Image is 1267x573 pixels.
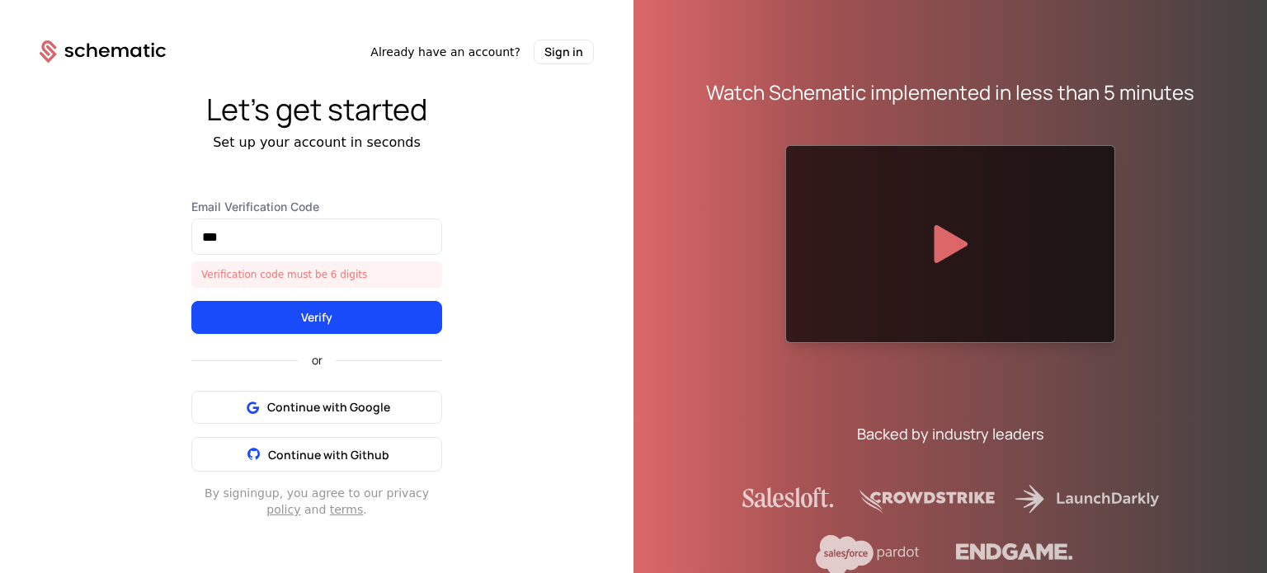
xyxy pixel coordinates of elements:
[268,447,389,463] span: Continue with Github
[191,391,442,424] button: Continue with Google
[299,355,336,366] span: or
[534,40,594,64] button: Sign in
[191,437,442,472] button: Continue with Github
[191,301,442,334] button: Verify
[266,503,300,516] a: policy
[191,485,442,518] div: By signing up , you agree to our privacy and .
[857,422,1043,445] div: Backed by industry leaders
[191,199,442,215] label: Email Verification Code
[370,44,520,60] span: Already have an account?
[706,79,1194,106] div: Watch Schematic implemented in less than 5 minutes
[191,261,442,288] div: Verification code must be 6 digits
[267,399,390,416] span: Continue with Google
[330,503,364,516] a: terms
